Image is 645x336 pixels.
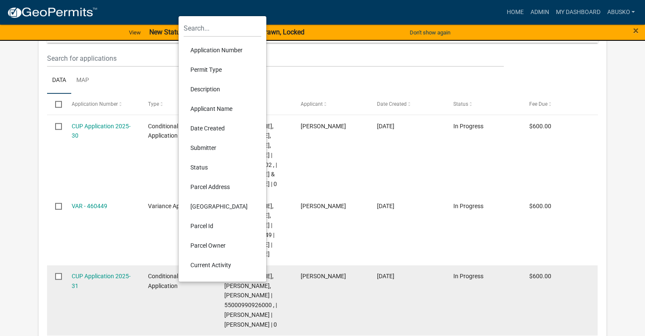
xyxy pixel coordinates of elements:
datatable-header-cell: Select [47,94,63,114]
li: Date Created [184,119,261,138]
a: VAR - 460449 [72,203,107,209]
button: Close [633,25,639,36]
span: $600.00 [529,203,551,209]
span: × [633,25,639,37]
span: Date Created [377,101,406,107]
span: Application Number [72,101,118,107]
datatable-header-cell: Fee Due [521,94,598,114]
li: Application Number [184,40,261,60]
span: Todd Hummel [300,203,346,209]
span: Applicant [300,101,322,107]
a: Data [47,67,71,94]
a: My Dashboard [552,4,603,20]
a: Map [71,67,94,94]
span: Alicia Kropuenske [300,123,346,130]
li: Parcel Owner [184,236,261,255]
span: Gregory L Johnson [300,273,346,280]
span: Fee Due [529,101,547,107]
span: Variance Application [148,203,202,209]
li: Permit Type [184,60,261,79]
span: Status [453,101,468,107]
input: Search for applications [47,50,504,67]
a: CUP Application 2025-31 [72,273,131,289]
li: Submitter [184,138,261,158]
strong: New Statuses available! Expired, Withdrawn, Locked [149,28,304,36]
datatable-header-cell: Status [445,94,521,114]
input: Search... [184,20,261,37]
li: Status [184,158,261,177]
li: Applicant Name [184,99,261,119]
li: Description [184,79,261,99]
span: 08/03/2025 [377,273,394,280]
span: Conditional Use Permit Application [148,273,208,289]
li: [GEOGRAPHIC_DATA] [184,197,261,216]
span: 08/12/2025 [377,123,394,130]
span: Conditional Use Permit Application [148,123,208,139]
a: View [126,25,144,40]
span: In Progress [453,273,483,280]
datatable-header-cell: Date Created [369,94,445,114]
span: 08/07/2025 [377,203,394,209]
a: CUP Application 2025-30 [72,123,131,139]
datatable-header-cell: Type [140,94,216,114]
span: $600.00 [529,123,551,130]
span: $600.00 [529,273,551,280]
button: Don't show again [406,25,454,40]
datatable-header-cell: Application Number [63,94,140,114]
li: Parcel Id [184,216,261,236]
span: Type [148,101,159,107]
a: Admin [527,4,552,20]
a: abusko [603,4,638,20]
span: In Progress [453,123,483,130]
li: Parcel Address [184,177,261,197]
span: In Progress [453,203,483,209]
li: Current Activity [184,255,261,275]
datatable-header-cell: Applicant [292,94,369,114]
a: Home [503,4,527,20]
